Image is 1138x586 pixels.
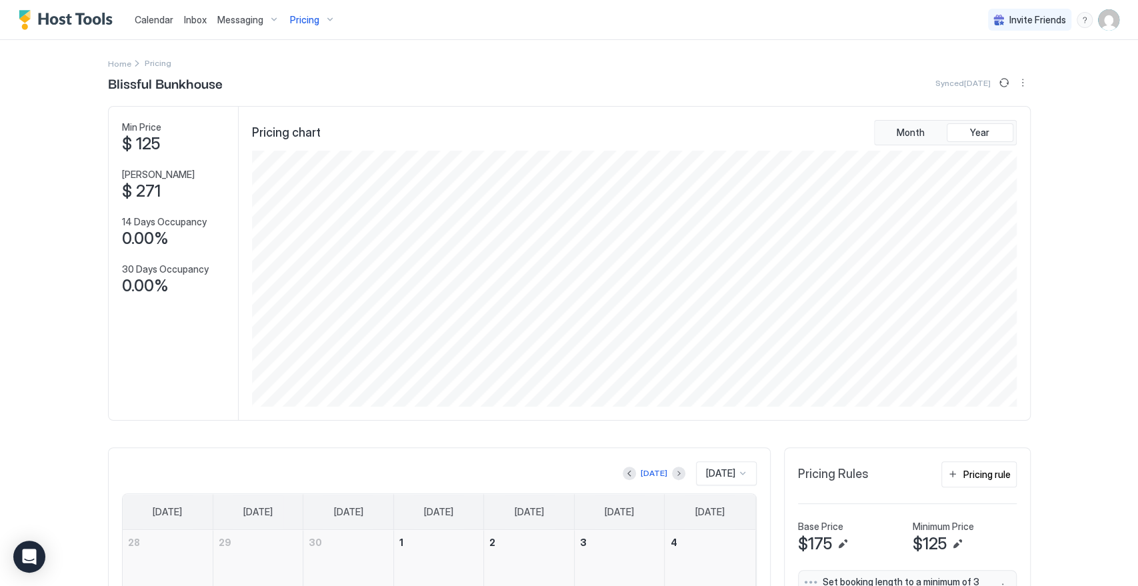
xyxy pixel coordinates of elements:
[411,494,467,530] a: Wednesday
[695,506,725,518] span: [DATE]
[897,127,925,139] span: Month
[108,56,131,70] a: Home
[605,506,634,518] span: [DATE]
[1015,75,1031,91] div: menu
[489,537,495,548] span: 2
[665,530,755,555] a: October 4, 2025
[243,506,273,518] span: [DATE]
[135,14,173,25] span: Calendar
[947,123,1013,142] button: Year
[798,521,843,533] span: Base Price
[122,263,209,275] span: 30 Days Occupancy
[1098,9,1119,31] div: User profile
[835,536,851,552] button: Edit
[122,216,207,228] span: 14 Days Occupancy
[515,506,544,518] span: [DATE]
[217,14,263,26] span: Messaging
[290,14,319,26] span: Pricing
[877,123,944,142] button: Month
[122,181,161,201] span: $ 271
[139,494,195,530] a: Sunday
[623,467,636,480] button: Previous month
[670,537,677,548] span: 4
[641,467,667,479] div: [DATE]
[230,494,286,530] a: Monday
[153,506,182,518] span: [DATE]
[484,530,574,555] a: October 2, 2025
[333,506,363,518] span: [DATE]
[320,494,376,530] a: Tuesday
[963,467,1011,481] div: Pricing rule
[913,521,974,533] span: Minimum Price
[798,467,869,482] span: Pricing Rules
[213,530,303,555] a: September 29, 2025
[219,537,231,548] span: 29
[184,13,207,27] a: Inbox
[145,58,171,68] span: Breadcrumb
[672,467,685,480] button: Next month
[122,169,195,181] span: [PERSON_NAME]
[1009,14,1066,26] span: Invite Friends
[122,276,169,296] span: 0.00%
[122,134,160,154] span: $ 125
[682,494,738,530] a: Saturday
[303,530,393,555] a: September 30, 2025
[13,541,45,573] div: Open Intercom Messenger
[309,537,322,548] span: 30
[108,73,223,93] span: Blissful Bunkhouse
[501,494,557,530] a: Thursday
[798,534,832,554] span: $175
[970,127,989,139] span: Year
[394,530,484,555] a: October 1, 2025
[591,494,647,530] a: Friday
[399,537,403,548] span: 1
[108,56,131,70] div: Breadcrumb
[580,537,587,548] span: 3
[913,534,947,554] span: $125
[996,75,1012,91] button: Sync prices
[639,465,669,481] button: [DATE]
[575,530,665,555] a: October 3, 2025
[123,530,213,555] a: September 28, 2025
[135,13,173,27] a: Calendar
[122,121,161,133] span: Min Price
[128,537,140,548] span: 28
[108,59,131,69] span: Home
[184,14,207,25] span: Inbox
[122,229,169,249] span: 0.00%
[252,125,321,141] span: Pricing chart
[935,78,991,88] span: Synced [DATE]
[706,467,735,479] span: [DATE]
[874,120,1017,145] div: tab-group
[949,536,965,552] button: Edit
[19,10,119,30] a: Host Tools Logo
[1077,12,1093,28] div: menu
[424,506,453,518] span: [DATE]
[1015,75,1031,91] button: More options
[941,461,1017,487] button: Pricing rule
